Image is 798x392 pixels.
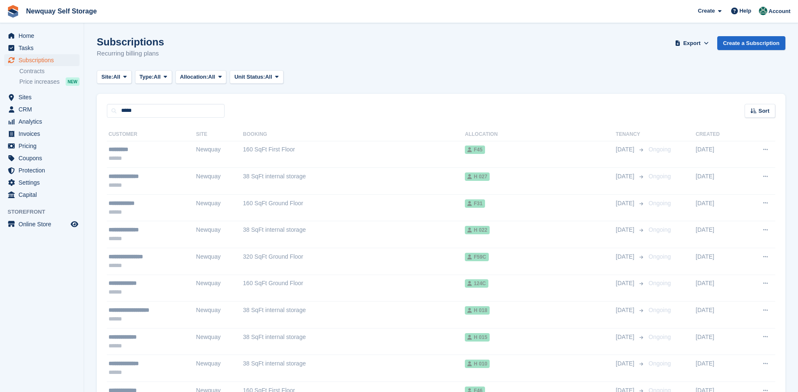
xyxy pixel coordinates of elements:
div: NEW [66,77,80,86]
span: Sites [19,91,69,103]
img: stora-icon-8386f47178a22dfd0bd8f6a31ec36ba5ce8667c1dd55bd0f319d3a0aa187defe.svg [7,5,19,18]
span: Export [683,39,700,48]
a: menu [4,152,80,164]
a: menu [4,42,80,54]
a: menu [4,30,80,42]
p: Recurring billing plans [97,49,164,58]
a: menu [4,103,80,115]
a: menu [4,140,80,152]
a: menu [4,189,80,201]
span: Online Store [19,218,69,230]
span: Storefront [8,208,84,216]
a: menu [4,54,80,66]
a: menu [4,177,80,188]
span: Capital [19,189,69,201]
a: Contracts [19,67,80,75]
span: Account [769,7,790,16]
span: Settings [19,177,69,188]
button: Export [673,36,711,50]
a: Create a Subscription [717,36,785,50]
span: Analytics [19,116,69,127]
a: Newquay Self Storage [23,4,100,18]
span: Home [19,30,69,42]
img: JON [759,7,767,15]
a: menu [4,128,80,140]
span: CRM [19,103,69,115]
a: menu [4,116,80,127]
span: Subscriptions [19,54,69,66]
span: Pricing [19,140,69,152]
span: Help [740,7,751,15]
a: menu [4,218,80,230]
span: Price increases [19,78,60,86]
span: Invoices [19,128,69,140]
a: Price increases NEW [19,77,80,86]
span: Create [698,7,715,15]
h1: Subscriptions [97,36,164,48]
a: Preview store [69,219,80,229]
a: menu [4,164,80,176]
span: Tasks [19,42,69,54]
span: Coupons [19,152,69,164]
span: Protection [19,164,69,176]
a: menu [4,91,80,103]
